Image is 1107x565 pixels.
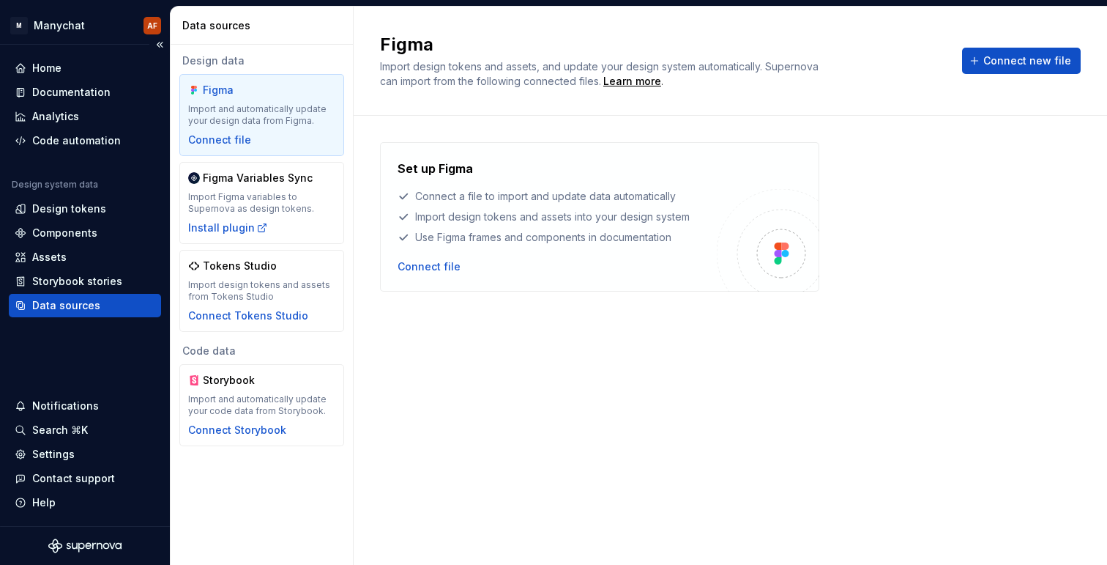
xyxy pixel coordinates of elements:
div: Tokens Studio [203,259,277,273]
svg: Supernova Logo [48,539,122,553]
div: Assets [32,250,67,265]
a: Data sources [9,294,161,317]
span: Import design tokens and assets, and update your design system automatically. Supernova can impor... [380,60,821,87]
div: Storybook stories [32,274,122,289]
div: Search ⌘K [32,423,88,437]
a: Assets [9,245,161,269]
div: Help [32,495,56,510]
div: Code data [179,344,344,358]
div: Manychat [34,18,85,33]
div: Data sources [32,298,100,313]
div: Design system data [12,179,98,191]
span: . [601,76,663,87]
div: Import and automatically update your design data from Figma. [188,103,335,127]
div: Use Figma frames and components in documentation [398,230,717,245]
a: Figma Variables SyncImport Figma variables to Supernova as design tokens.Install plugin [179,162,344,244]
button: Connect Tokens Studio [188,309,308,323]
div: Contact support [32,471,115,486]
button: Connect Storybook [188,423,286,437]
div: Import and automatically update your code data from Storybook. [188,394,335,417]
button: Search ⌘K [9,418,161,442]
a: Analytics [9,105,161,128]
button: Install plugin [188,221,268,235]
div: Components [32,226,97,240]
button: Connect new file [962,48,1081,74]
div: Analytics [32,109,79,124]
div: M [10,17,28,34]
div: Storybook [203,373,273,388]
a: Design tokens [9,197,161,221]
div: Import design tokens and assets into your design system [398,210,717,224]
a: StorybookImport and automatically update your code data from Storybook.Connect Storybook [179,364,344,446]
h2: Figma [380,33,944,56]
div: Import design tokens and assets from Tokens Studio [188,279,335,303]
div: Notifications [32,399,99,413]
div: Connect a file to import and update data automatically [398,189,717,204]
h4: Set up Figma [398,160,473,177]
div: Design data [179,53,344,68]
div: Settings [32,447,75,462]
div: AF [147,20,157,32]
button: Notifications [9,394,161,418]
div: Documentation [32,85,111,100]
div: Home [32,61,61,75]
a: Documentation [9,81,161,104]
a: Tokens StudioImport design tokens and assets from Tokens StudioConnect Tokens Studio [179,250,344,332]
button: Collapse sidebar [149,34,170,55]
div: Design tokens [32,202,106,216]
a: Learn more [603,74,661,89]
button: Contact support [9,467,161,490]
a: Components [9,221,161,245]
a: Home [9,56,161,80]
button: Connect file [398,259,461,274]
button: MManychatAF [3,10,167,41]
div: Figma Variables Sync [203,171,313,185]
a: Settings [9,443,161,466]
button: Help [9,491,161,514]
a: Code automation [9,129,161,152]
div: Code automation [32,133,121,148]
div: Data sources [182,18,347,33]
a: Storybook stories [9,270,161,293]
div: Figma [203,83,273,97]
div: Import Figma variables to Supernova as design tokens. [188,191,335,215]
span: Connect new file [983,53,1071,68]
a: FigmaImport and automatically update your design data from Figma.Connect file [179,74,344,156]
button: Connect file [188,133,251,147]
